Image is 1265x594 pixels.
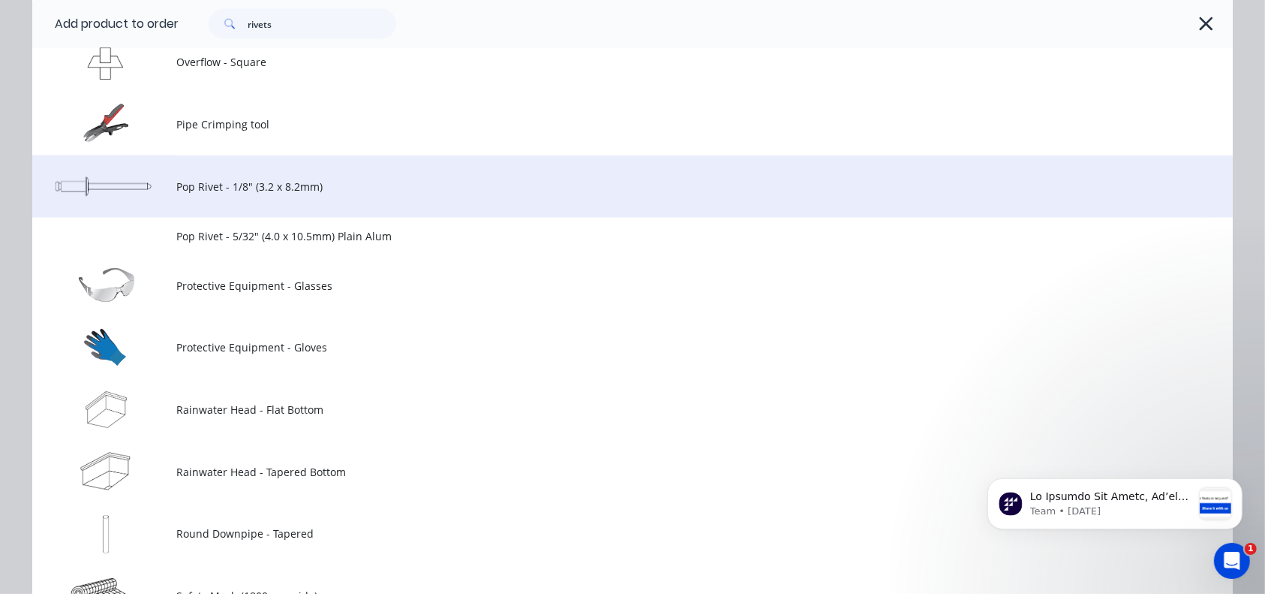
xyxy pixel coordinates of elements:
[176,465,1021,481] span: Rainwater Head - Tapered Bottom
[176,116,1021,132] span: Pipe Crimping tool
[176,340,1021,356] span: Protective Equipment - Gloves
[176,228,1021,244] span: Pop Rivet - 5/32" (4.0 x 10.5mm) Plain Alum
[248,9,396,39] input: Search...
[176,54,1021,70] span: Overflow - Square
[176,526,1021,542] span: Round Downpipe - Tapered
[1245,543,1257,555] span: 1
[176,179,1021,194] span: Pop Rivet - 1/8" (3.2 x 8.2mm)
[965,448,1265,553] iframe: Intercom notifications message
[1214,543,1250,579] iframe: Intercom live chat
[176,403,1021,418] span: Rainwater Head - Flat Bottom
[176,278,1021,294] span: Protective Equipment - Glasses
